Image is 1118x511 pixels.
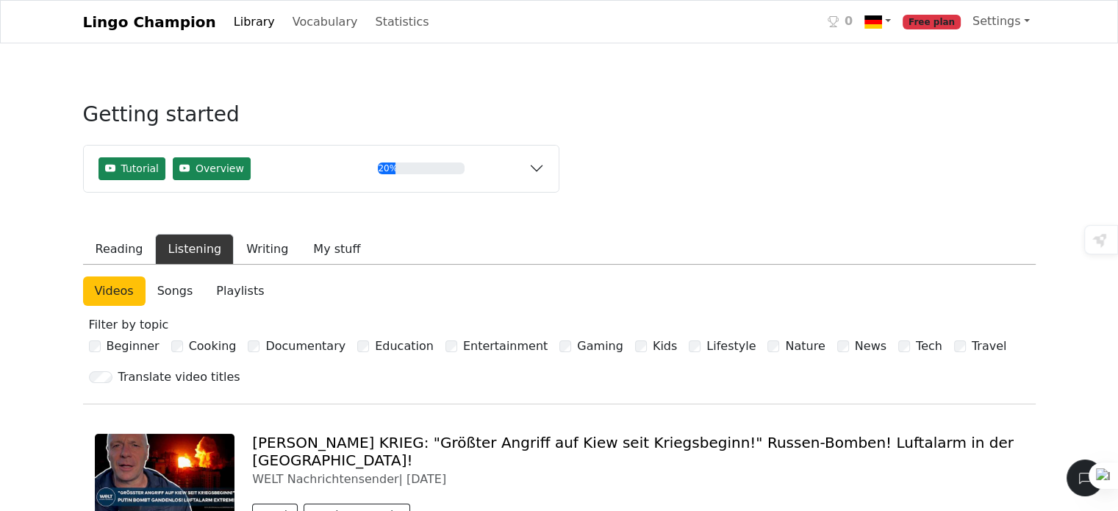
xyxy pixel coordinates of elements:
div: 20% [378,162,395,174]
label: Tech [916,337,942,355]
label: Education [375,337,434,355]
div: Translate video titles [118,368,240,386]
label: Nature [785,337,825,355]
label: News [855,337,886,355]
span: [DATE] [406,472,446,486]
label: Beginner [107,337,160,355]
a: Statistics [369,7,434,37]
span: 0 [845,12,853,30]
div: WELT Nachrichtensender | [252,472,1023,486]
a: Vocabulary [287,7,364,37]
a: Songs [146,276,205,306]
a: Lingo Champion [83,7,216,37]
label: Cooking [189,337,237,355]
label: Kids [653,337,677,355]
a: Free plan [897,7,967,37]
button: TutorialOverview20% [84,146,559,192]
a: Videos [83,276,146,306]
button: Writing [234,234,301,265]
button: Reading [83,234,156,265]
button: My stuff [301,234,373,265]
label: Travel [972,337,1007,355]
h3: Getting started [83,102,559,139]
span: Tutorial [121,161,159,176]
a: [PERSON_NAME] KRIEG: "Größter Angriff auf Kiew seit Kriegsbeginn!" Russen-Bomben! Luftalarm in de... [252,434,1014,469]
a: Library [228,7,281,37]
label: Gaming [577,337,623,355]
label: Documentary [265,337,345,355]
span: Free plan [903,15,961,29]
img: de.svg [864,13,882,31]
button: Overview [173,157,251,180]
h6: Filter by topic [89,318,1030,332]
button: Listening [155,234,234,265]
a: 0 [822,7,859,37]
label: Lifestyle [706,337,756,355]
a: Settings [967,7,1036,36]
span: Overview [196,161,244,176]
label: Entertainment [463,337,548,355]
button: Tutorial [98,157,165,180]
a: Playlists [204,276,276,306]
